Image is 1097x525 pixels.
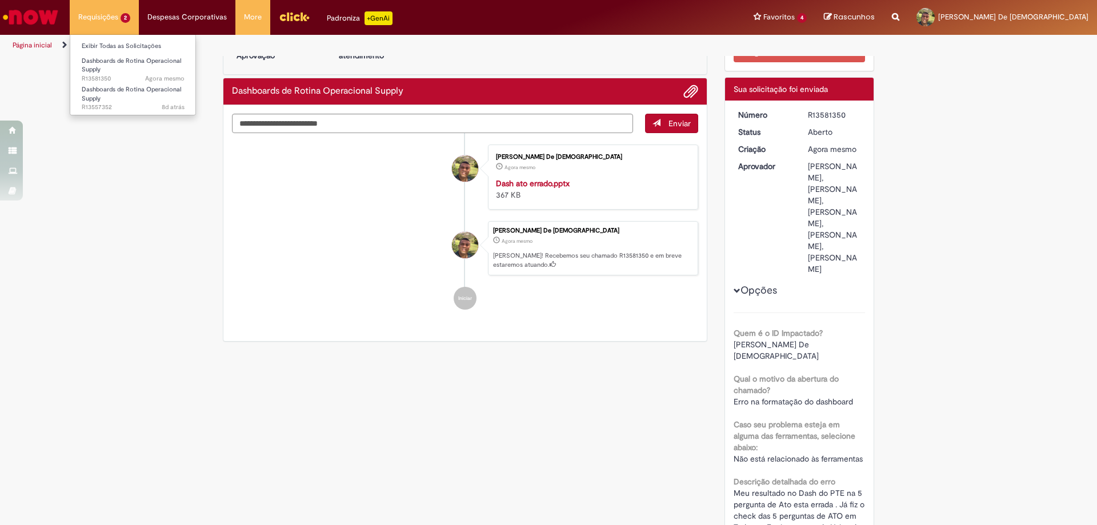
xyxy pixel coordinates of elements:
a: Aberto R13581350 : Dashboards de Rotina Operacional Supply [70,55,196,79]
time: 30/09/2025 12:57:38 [505,164,535,171]
div: [PERSON_NAME] De [DEMOGRAPHIC_DATA] [493,227,692,234]
span: Rascunhos [834,11,875,22]
span: Requisições [78,11,118,23]
b: Quem é o ID Impactado? [734,328,823,338]
ul: Trilhas de página [9,35,723,56]
dt: Status [730,126,800,138]
dt: Número [730,109,800,121]
span: Favoritos [763,11,795,23]
a: Dash ato errado.pptx [496,178,570,189]
a: Exibir Todas as Solicitações [70,40,196,53]
span: 8d atrás [162,103,185,111]
span: Dashboards de Rotina Operacional Supply [82,57,181,74]
span: [PERSON_NAME] De [DEMOGRAPHIC_DATA] [938,12,1088,22]
li: Evandro Fabiano Carneiro De Jesus [232,221,698,276]
div: Evandro Fabiano Carneiro De Jesus [452,155,478,182]
b: Caso seu problema esteja em alguma das ferramentas, selecione abaixo: [734,419,855,452]
button: Enviar [645,114,698,133]
img: click_logo_yellow_360x200.png [279,8,310,25]
div: R13581350 [808,109,861,121]
span: Agora mesmo [502,238,533,245]
div: [PERSON_NAME] De [DEMOGRAPHIC_DATA] [496,154,686,161]
span: Enviar [668,118,691,129]
span: Despesas Corporativas [147,11,227,23]
span: R13581350 [82,74,185,83]
span: [PERSON_NAME] De [DEMOGRAPHIC_DATA] [734,339,819,361]
a: Página inicial [13,41,52,50]
div: Aberto [808,126,861,138]
span: Agora mesmo [505,164,535,171]
time: 23/09/2025 08:15:07 [162,103,185,111]
time: 30/09/2025 12:57:41 [502,238,533,245]
dt: Aprovador [730,161,800,172]
span: Agora mesmo [145,74,185,83]
img: ServiceNow [1,6,60,29]
span: Sua solicitação foi enviada [734,84,828,94]
ul: Histórico de tíquete [232,133,698,322]
textarea: Digite sua mensagem aqui... [232,114,633,133]
div: 367 KB [496,178,686,201]
b: Qual o motivo da abertura do chamado? [734,374,839,395]
span: Não está relacionado às ferramentas [734,454,863,464]
ul: Requisições [70,34,196,115]
h2: Dashboards de Rotina Operacional Supply Histórico de tíquete [232,86,403,97]
span: R13557352 [82,103,185,112]
div: Evandro Fabiano Carneiro De Jesus [452,232,478,258]
span: More [244,11,262,23]
p: [PERSON_NAME]! Recebemos seu chamado R13581350 e em breve estaremos atuando. [493,251,692,269]
div: [PERSON_NAME], [PERSON_NAME], [PERSON_NAME], [PERSON_NAME], [PERSON_NAME] [808,161,861,275]
span: Agora mesmo [808,144,856,154]
span: Erro na formatação do dashboard [734,396,853,407]
dt: Criação [730,143,800,155]
p: +GenAi [365,11,393,25]
span: Dashboards de Rotina Operacional Supply [82,85,181,103]
a: Aberto R13557352 : Dashboards de Rotina Operacional Supply [70,83,196,108]
span: 4 [797,13,807,23]
time: 30/09/2025 12:57:42 [145,74,185,83]
button: Adicionar anexos [683,84,698,99]
span: 2 [121,13,130,23]
div: Padroniza [327,11,393,25]
a: Rascunhos [824,12,875,23]
div: 30/09/2025 12:57:41 [808,143,861,155]
time: 30/09/2025 12:57:41 [808,144,856,154]
b: Descrição detalhada do erro [734,476,835,487]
